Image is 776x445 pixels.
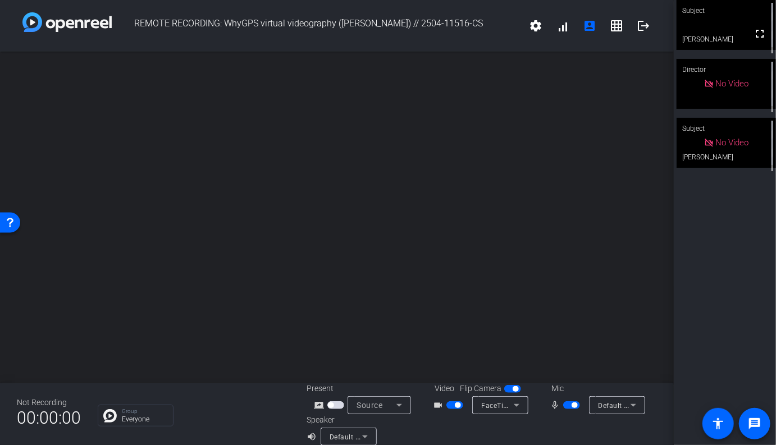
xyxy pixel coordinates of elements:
mat-icon: account_box [583,19,596,33]
mat-icon: message [748,417,761,430]
mat-icon: accessibility [711,417,725,430]
button: signal_cellular_alt [549,12,576,39]
p: Group [122,409,167,414]
mat-icon: videocam_outline [433,398,446,412]
div: Speaker [307,414,374,426]
mat-icon: grid_on [610,19,623,33]
div: Director [677,59,776,80]
mat-icon: fullscreen [753,27,766,40]
div: Mic [540,383,652,394]
mat-icon: settings [529,19,542,33]
mat-icon: volume_up [307,430,320,443]
span: FaceTime HD Camera (2C0E:82E3) [481,401,596,410]
div: Present [307,383,419,394]
span: Source [357,401,382,410]
img: white-gradient.svg [22,12,112,32]
mat-icon: mic_none [550,398,563,412]
img: Chat Icon [103,409,117,423]
span: No Video [716,79,749,89]
span: REMOTE RECORDING: WhyGPS virtual videography ([PERSON_NAME]) // 2504-11516-CS [112,12,522,39]
mat-icon: screen_share_outline [314,398,327,412]
span: Flip Camera [460,383,501,394]
span: Default - MacBook Pro Microphone (Built-in) [598,401,742,410]
span: Default - MacBook Pro Speakers (Built-in) [330,432,465,441]
mat-icon: logout [637,19,650,33]
span: No Video [716,137,749,148]
div: Not Recording [17,397,81,409]
span: 00:00:00 [17,404,81,432]
div: Subject [677,118,776,139]
span: Video [435,383,454,394]
p: Everyone [122,416,167,423]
